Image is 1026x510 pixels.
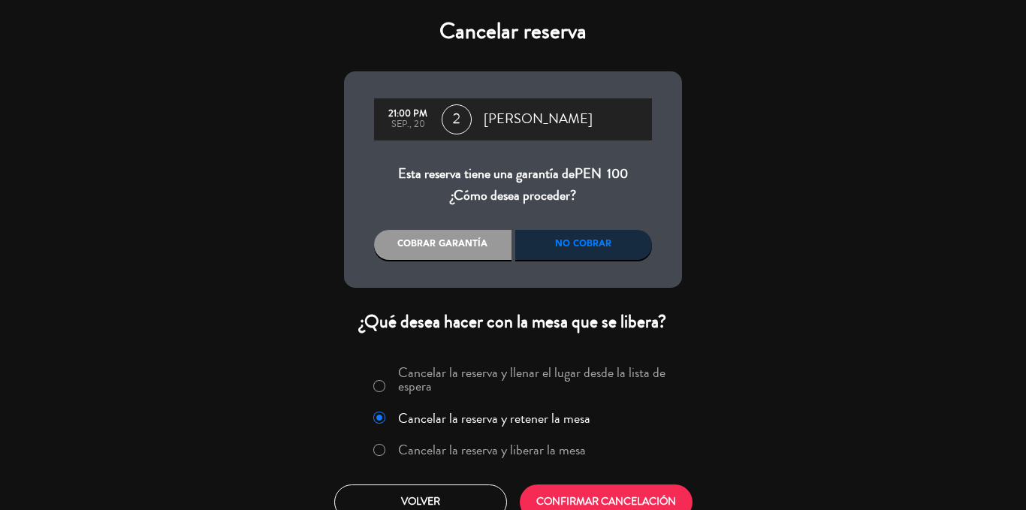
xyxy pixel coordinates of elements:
[607,164,628,183] span: 100
[382,109,434,119] div: 21:00 PM
[382,119,434,130] div: sep., 20
[374,163,652,207] div: Esta reserva tiene una garantía de ¿Cómo desea proceder?
[398,412,590,425] label: Cancelar la reserva y retener la mesa
[344,310,682,333] div: ¿Qué desea hacer con la mesa que se libera?
[374,230,511,260] div: Cobrar garantía
[515,230,653,260] div: No cobrar
[442,104,472,134] span: 2
[398,443,586,457] label: Cancelar la reserva y liberar la mesa
[344,18,682,45] h4: Cancelar reserva
[484,108,593,131] span: [PERSON_NAME]
[575,164,602,183] span: PEN
[398,366,673,393] label: Cancelar la reserva y llenar el lugar desde la lista de espera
